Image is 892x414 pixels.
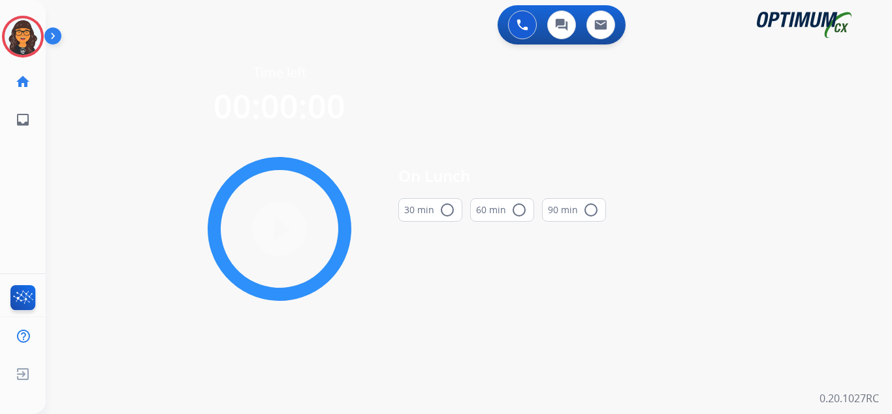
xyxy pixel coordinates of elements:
span: 00:00:00 [214,84,345,128]
mat-icon: radio_button_unchecked [511,202,527,218]
img: avatar [5,18,41,55]
button: 30 min [398,198,462,222]
span: On Lunch [398,164,606,188]
button: 60 min [470,198,534,222]
mat-icon: radio_button_unchecked [583,202,599,218]
span: Time left [253,63,306,82]
mat-icon: home [15,74,31,90]
p: 0.20.1027RC [820,390,879,406]
mat-icon: inbox [15,112,31,128]
mat-icon: radio_button_unchecked [439,202,455,218]
button: 90 min [542,198,606,222]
